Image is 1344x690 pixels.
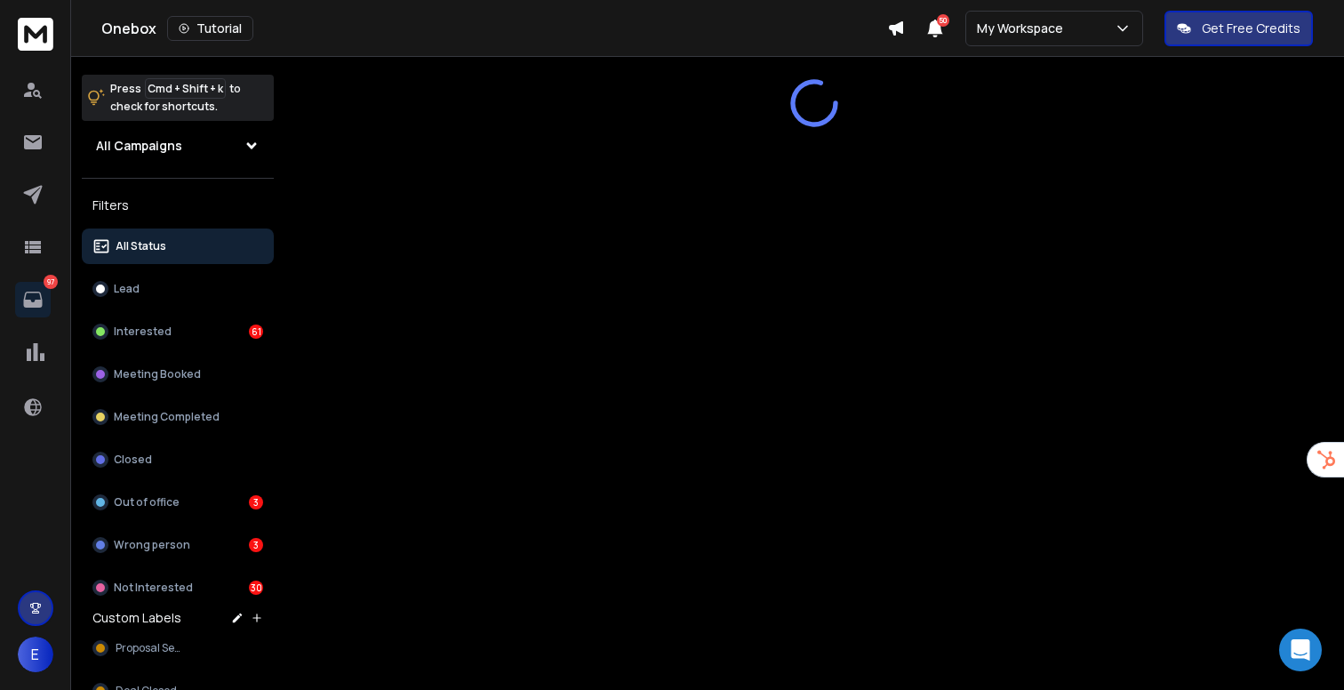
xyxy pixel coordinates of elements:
[114,495,180,509] p: Out of office
[114,581,193,595] p: Not Interested
[110,80,241,116] p: Press to check for shortcuts.
[114,325,172,339] p: Interested
[249,325,263,339] div: 61
[249,495,263,509] div: 3
[82,128,274,164] button: All Campaigns
[114,367,201,381] p: Meeting Booked
[92,609,181,627] h3: Custom Labels
[1202,20,1300,37] p: Get Free Credits
[44,275,58,289] p: 97
[114,282,140,296] p: Lead
[145,78,226,99] span: Cmd + Shift + k
[82,229,274,264] button: All Status
[167,16,253,41] button: Tutorial
[82,271,274,307] button: Lead
[249,538,263,552] div: 3
[116,239,166,253] p: All Status
[18,637,53,672] button: E
[82,442,274,477] button: Closed
[937,14,949,27] span: 50
[82,314,274,349] button: Interested61
[1164,11,1313,46] button: Get Free Credits
[82,527,274,563] button: Wrong person3
[977,20,1070,37] p: My Workspace
[114,410,220,424] p: Meeting Completed
[1279,629,1322,671] div: Open Intercom Messenger
[82,570,274,606] button: Not Interested30
[101,16,887,41] div: Onebox
[82,399,274,435] button: Meeting Completed
[82,357,274,392] button: Meeting Booked
[96,137,182,155] h1: All Campaigns
[82,485,274,520] button: Out of office3
[249,581,263,595] div: 30
[82,193,274,218] h3: Filters
[114,453,152,467] p: Closed
[114,538,190,552] p: Wrong person
[82,630,274,666] button: Proposal Sent
[15,282,51,317] a: 97
[116,641,186,655] span: Proposal Sent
